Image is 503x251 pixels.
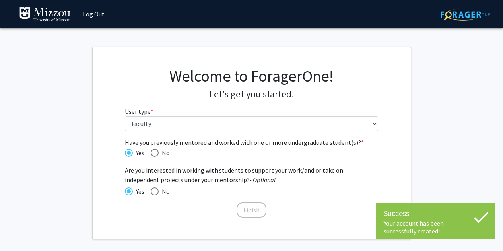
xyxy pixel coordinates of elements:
span: Yes [133,148,144,158]
mat-radio-group: Have you previously mentored and worked with one or more undergraduate student(s)? [125,147,378,158]
img: ForagerOne Logo [441,8,490,21]
button: Finish [237,202,266,218]
h1: Welcome to ForagerOne! [125,66,378,86]
div: Success [384,207,487,219]
span: No [159,148,170,158]
img: University of Missouri Logo [19,7,71,23]
div: Your account has been successfully created! [384,219,487,235]
span: Are you interested in working with students to support your work/and or take on independent proje... [125,165,378,185]
span: No [159,187,170,196]
iframe: Chat [6,215,34,245]
h4: Let's get you started. [125,89,378,100]
span: Yes [133,187,144,196]
label: User type [125,107,153,116]
span: Have you previously mentored and worked with one or more undergraduate student(s)? [125,138,378,147]
i: - Optional [250,176,276,184]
